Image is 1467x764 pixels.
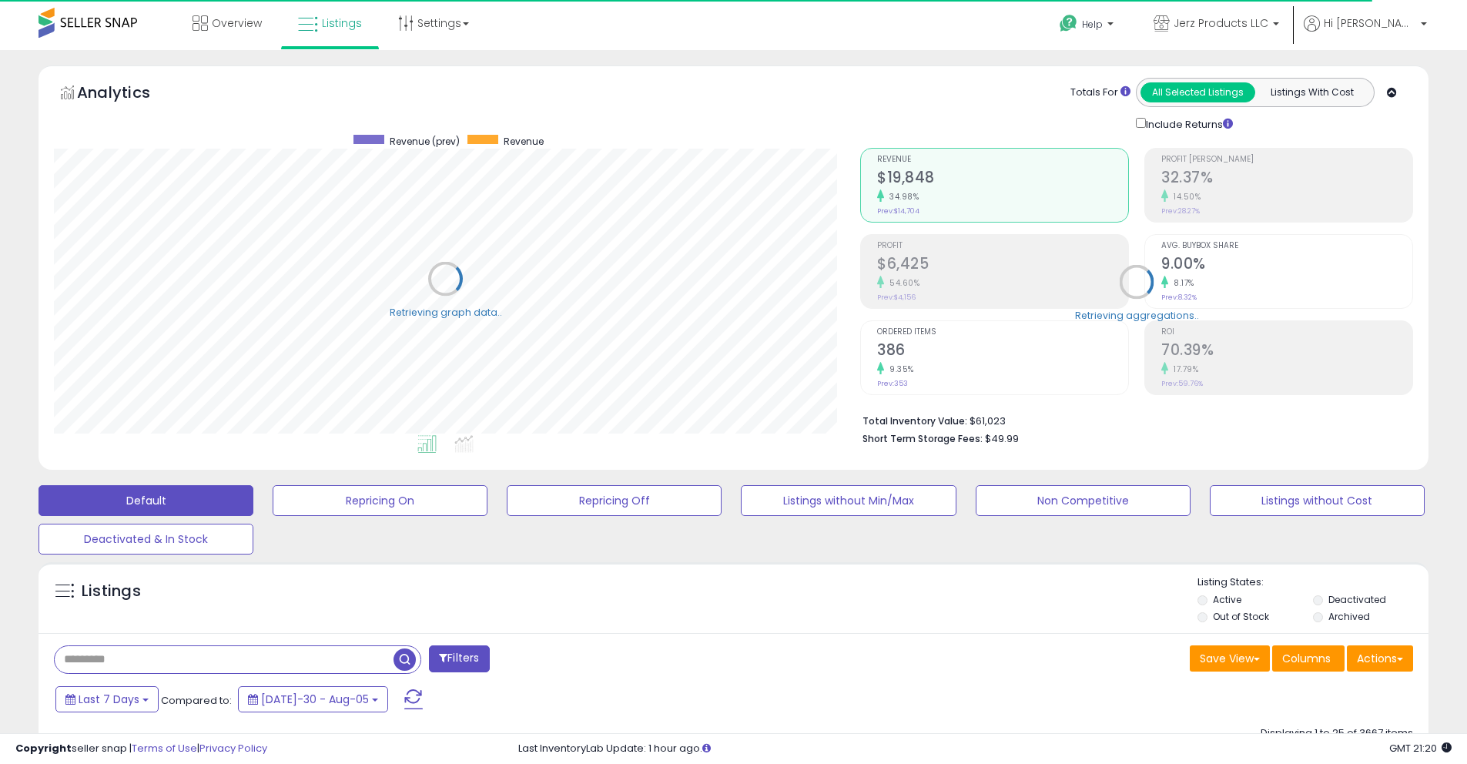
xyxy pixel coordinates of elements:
[1059,14,1078,33] i: Get Help
[261,692,369,707] span: [DATE]-30 - Aug-05
[1075,308,1199,322] div: Retrieving aggregations..
[1140,82,1255,102] button: All Selected Listings
[273,485,487,516] button: Repricing On
[1190,645,1270,672] button: Save View
[507,485,722,516] button: Repricing Off
[1389,741,1452,756] span: 2025-08-13 21:20 GMT
[1210,485,1425,516] button: Listings without Cost
[1082,18,1103,31] span: Help
[39,485,253,516] button: Default
[390,305,502,319] div: Retrieving graph data..
[79,692,139,707] span: Last 7 Days
[741,485,956,516] button: Listings without Min/Max
[976,485,1191,516] button: Non Competitive
[518,742,1452,756] div: Last InventoryLab Update: 1 hour ago.
[322,15,362,31] span: Listings
[1124,115,1251,132] div: Include Returns
[15,741,72,756] strong: Copyright
[1174,15,1268,31] span: Jerz Products LLC
[77,82,180,107] h5: Analytics
[55,686,159,712] button: Last 7 Days
[1328,593,1386,606] label: Deactivated
[15,742,267,756] div: seller snap | |
[1304,15,1427,50] a: Hi [PERSON_NAME]
[1213,593,1241,606] label: Active
[1197,575,1428,590] p: Listing States:
[39,524,253,555] button: Deactivated & In Stock
[1328,610,1370,623] label: Archived
[1282,651,1331,666] span: Columns
[1261,726,1413,741] div: Displaying 1 to 25 of 3667 items
[1272,645,1345,672] button: Columns
[1254,82,1369,102] button: Listings With Cost
[212,15,262,31] span: Overview
[199,741,267,756] a: Privacy Policy
[1070,85,1130,100] div: Totals For
[1324,15,1416,31] span: Hi [PERSON_NAME]
[1213,610,1269,623] label: Out of Stock
[1347,645,1413,672] button: Actions
[82,581,141,602] h5: Listings
[1047,2,1129,50] a: Help
[161,693,232,708] span: Compared to:
[132,741,197,756] a: Terms of Use
[429,645,489,672] button: Filters
[238,686,388,712] button: [DATE]-30 - Aug-05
